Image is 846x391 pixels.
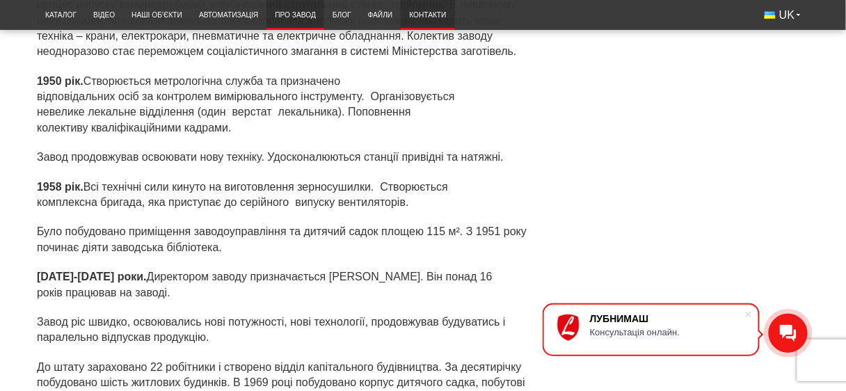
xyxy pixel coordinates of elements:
strong: 1958 рік. [37,181,83,193]
div: Консультація онлайн. [590,327,744,337]
a: Автоматизація [191,3,266,26]
a: Файли [360,3,401,26]
p: Завод продовжував освоювати нову техніку. Удосконалюються станції привідні та натяжні. [37,150,537,165]
p: Директором заводу призначається [PERSON_NAME]. Він понад 16 років працював на заводі. [37,269,537,301]
p: Завод ріс швидко, освоювались нові потужності, нові технології, продовжував будуватись і паралель... [37,314,537,346]
p: Всі технічні сили кинуто на виготовлення зерносушилки. Створюється комплексна бригада, яка присту... [37,179,537,211]
span: UK [779,8,795,23]
strong: 1950 рік. [37,75,83,87]
a: Відео [85,3,123,26]
img: Українська [765,11,776,19]
a: Блог [324,3,360,26]
a: Каталог [37,3,85,26]
div: ЛУБНИМАШ [590,313,744,324]
strong: [DATE]-[DATE] роки. [37,271,147,282]
a: Контакти [401,3,454,26]
p: Створюється метрологічна служба та призначено відповідальних осіб за контролем вимірювального інс... [37,74,537,136]
button: UK [756,3,809,27]
a: Про завод [266,3,324,26]
p: Було побудовано приміщення заводоуправління та дитячий садок площею 115 м². З 1951 року починає д... [37,224,537,255]
a: Наші об’єкти [123,3,191,26]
